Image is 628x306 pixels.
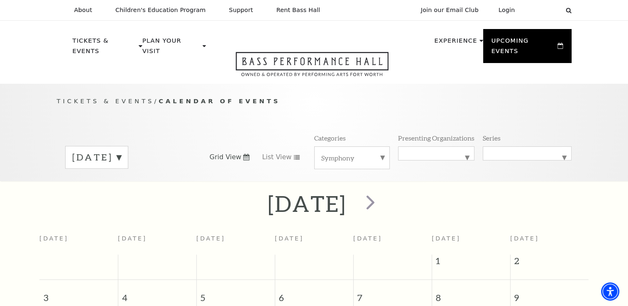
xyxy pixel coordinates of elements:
p: Plan Your Visit [142,36,200,61]
h2: [DATE] [268,190,346,217]
select: Select: [528,6,558,14]
button: next [354,189,384,219]
th: [DATE] [353,230,432,255]
a: Open this option [206,52,418,84]
p: Tickets & Events [73,36,137,61]
span: [DATE] [432,235,461,242]
span: Tickets & Events [57,97,154,104]
span: List View [262,153,291,162]
p: / [57,96,572,107]
span: [DATE] [510,235,539,242]
p: Children's Education Program [115,7,206,14]
p: Experience [434,36,477,51]
th: [DATE] [118,230,196,255]
p: Presenting Organizations [398,134,474,142]
span: Grid View [210,153,242,162]
div: Accessibility Menu [601,282,619,301]
label: [DATE] [72,151,121,164]
th: [DATE] [196,230,275,255]
p: About [74,7,92,14]
span: 2 [511,255,589,271]
p: Series [483,134,501,142]
th: [DATE] [275,230,353,255]
p: Categories [314,134,346,142]
label: Symphony [321,153,383,162]
span: Calendar of Events [159,97,280,104]
p: Upcoming Events [491,36,556,61]
span: 1 [432,255,510,271]
p: Rent Bass Hall [276,7,320,14]
th: [DATE] [39,230,118,255]
p: Support [229,7,253,14]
